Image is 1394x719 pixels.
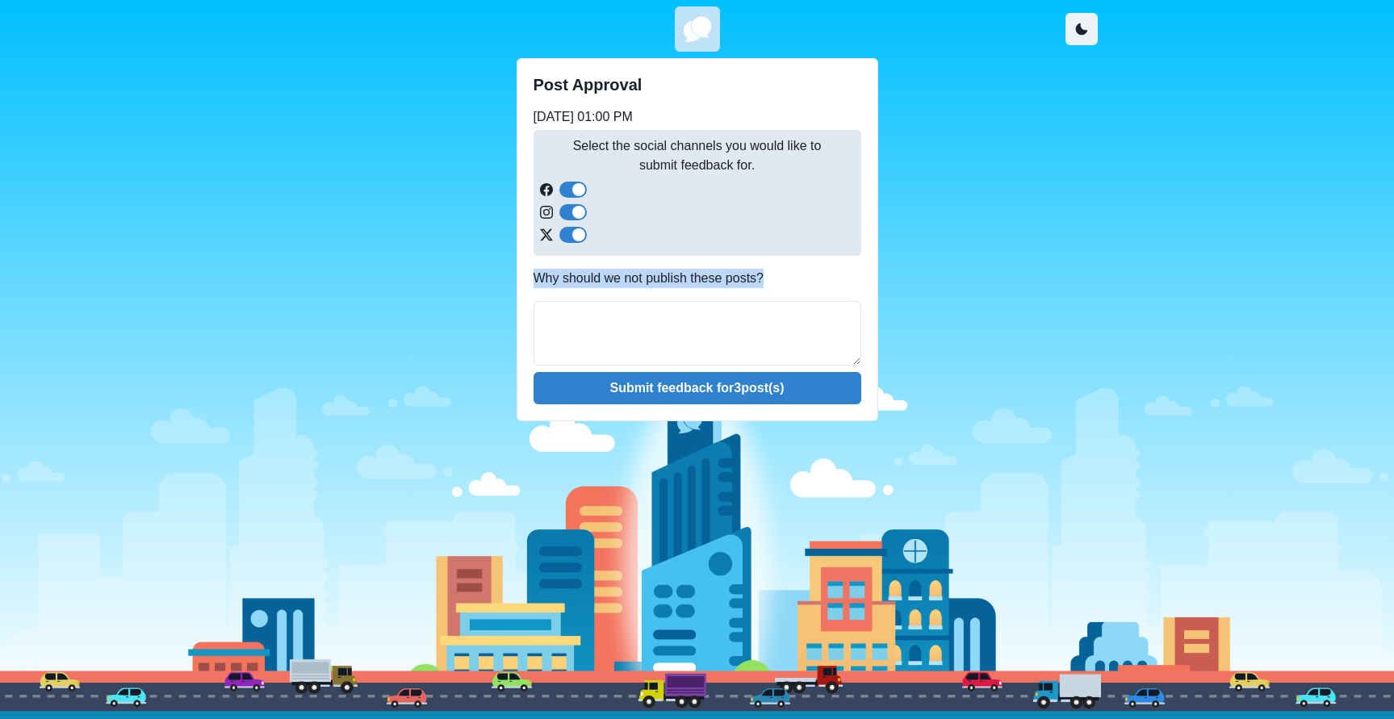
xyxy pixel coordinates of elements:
[534,372,861,404] button: Submit feedback for3post(s)
[534,107,861,127] p: [DATE] 01:00 PM
[534,75,861,94] h2: Post Approval
[1065,13,1098,45] button: Toggle Mode
[540,136,855,175] p: Select the social channels you would like to submit feedback for.
[678,10,717,48] img: u8dYElcwoIgCIIgCIIgCIIgCIIgCIIgCIIgCIIgCIIgCIIgCIIgCIIgCIIgCIIgCIKgBfgfhTKg+uHK8RYAAAAASUVORK5CYII=
[534,269,861,288] p: Why should we not publish these posts?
